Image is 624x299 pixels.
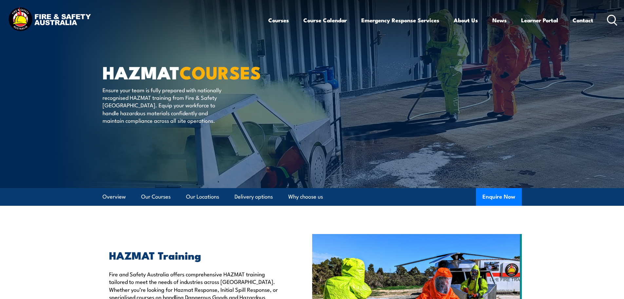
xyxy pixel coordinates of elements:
a: Our Locations [186,188,219,205]
a: Overview [103,188,126,205]
h2: HAZMAT Training [109,250,282,260]
a: Emergency Response Services [361,11,439,29]
strong: COURSES [180,58,261,85]
a: News [492,11,507,29]
p: Ensure your team is fully prepared with nationally recognised HAZMAT training from Fire & Safety ... [103,86,222,124]
a: Delivery options [235,188,273,205]
a: Contact [573,11,593,29]
h1: HAZMAT [103,64,264,80]
a: Learner Portal [521,11,558,29]
a: About Us [454,11,478,29]
a: Why choose us [288,188,323,205]
a: Our Courses [141,188,171,205]
a: Course Calendar [303,11,347,29]
a: Courses [268,11,289,29]
button: Enquire Now [476,188,522,206]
